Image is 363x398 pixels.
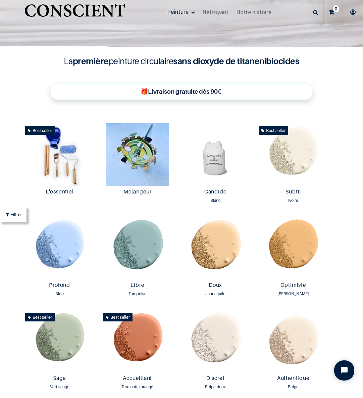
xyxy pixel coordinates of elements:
[259,197,328,204] div: Ivoire
[259,188,328,196] a: Subtil
[103,188,172,196] a: Mélangeur
[103,384,172,390] div: Terracotta orangé
[259,282,328,290] a: Optimiste
[178,123,253,186] img: Product image
[181,291,250,297] div: Jaune pâle
[103,313,133,321] div: Best seller
[103,291,172,297] div: Turquoise
[25,282,94,290] a: Profond
[324,0,343,24] a: 0
[100,217,175,279] img: Product image
[73,56,109,66] b: première
[22,217,97,279] img: Product image
[259,291,328,297] div: [PERSON_NAME]
[100,123,175,186] img: Product image
[266,56,299,66] b: biocides
[236,8,271,16] span: Notre histoire
[259,375,328,383] a: Authentique
[25,313,55,321] div: Best seller
[178,310,253,372] img: Product image
[202,8,228,16] span: Nettoyant
[22,310,97,372] img: Product image
[100,310,175,372] img: Product image
[10,211,21,218] span: Filtre
[181,188,250,196] a: Candide
[256,310,330,372] img: Product image
[103,282,172,290] a: Libre
[259,126,288,135] div: Best seller
[181,384,250,390] div: Beige doux
[25,126,55,135] div: Best seller
[167,8,189,15] span: Peinture
[25,188,94,196] a: L'essentiel
[23,0,127,27] img: Conscient
[22,123,97,186] img: Product image
[23,0,127,27] span: Logo of Conscient
[103,375,172,383] a: Accueillant
[181,197,250,204] div: Blanc
[256,123,330,186] img: Product image
[25,384,94,390] div: Vert sauge
[23,0,127,24] a: Logo of Conscient
[181,375,250,383] a: Discret
[181,282,250,290] a: Doux
[141,88,221,95] b: 🎁Livraison gratuite dès 90€
[333,5,339,12] sup: 0
[259,384,328,390] div: Beige
[256,217,330,279] img: Product image
[178,217,253,279] img: Product image
[328,355,360,386] iframe: Tidio Chat
[25,375,94,383] a: Sage
[47,55,316,68] h4: La peinture circulaire ni
[25,291,94,297] div: Bleu
[173,56,259,66] b: sans dioxyde de titane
